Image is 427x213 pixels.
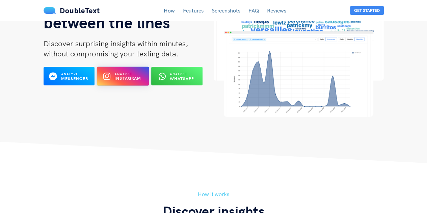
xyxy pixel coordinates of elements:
a: Analyze Instagram [97,76,149,82]
button: Get Started [350,6,384,15]
a: DoubleText [44,6,100,15]
a: How [164,7,175,14]
span: Discover surprising insights within minutes, [44,39,188,48]
span: without compromising your texting data. [44,49,179,58]
span: Analyze [114,72,132,76]
a: Analyze Messenger [44,76,95,82]
a: Features [183,7,204,14]
img: mS3x8y1f88AAAAABJRU5ErkJggg== [44,7,56,14]
a: Analyze WhatsApp [151,76,203,82]
a: Screenshots [212,7,240,14]
span: Analyze [170,72,187,76]
span: Analyze [61,72,78,76]
span: DoubleText [60,6,100,15]
b: WhatsApp [170,76,194,81]
b: Messenger [61,76,88,81]
a: Reviews [267,7,286,14]
b: Instagram [114,76,141,81]
button: Analyze WhatsApp [151,67,203,85]
a: FAQ [248,7,259,14]
button: Analyze Messenger [44,67,95,85]
h5: How it works [44,190,384,198]
span: between the lines [44,12,170,32]
button: Analyze Instagram [97,67,149,86]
